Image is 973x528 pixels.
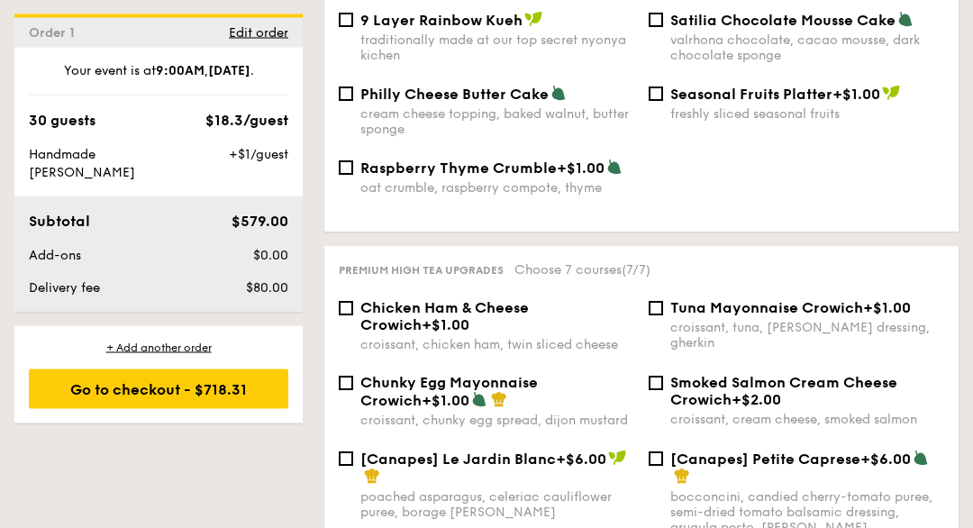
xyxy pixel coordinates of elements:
[514,263,650,278] span: Choose 7 courses
[670,107,944,123] div: freshly sliced seasonal fruits
[670,86,832,104] span: Seasonal Fruits Platter
[360,338,634,353] div: croissant, chicken ham, twin sliced cheese
[339,452,353,467] input: [Canapes] Le Jardin Blanc+$6.00poached asparagus, celeriac cauliflower puree, borage [PERSON_NAME]
[913,451,929,467] img: icon-vegetarian.fe4039eb.svg
[622,263,650,278] span: (7/7)
[471,392,487,408] img: icon-vegetarian.fe4039eb.svg
[674,469,690,485] img: icon-chef-hat.a58ddaea.svg
[670,300,863,317] span: Tuna Mayonnaise Crowich
[670,33,944,64] div: valrhona chocolate, cacao mousse, dark chocolate sponge
[29,25,82,41] span: Order 1
[670,13,896,30] span: Satilia Chocolate Mousse Cake
[670,321,944,351] div: croissant, tuna, [PERSON_NAME] dressing, gherkin
[649,302,663,316] input: Tuna Mayonnaise Crowich+$1.00croissant, tuna, [PERSON_NAME] dressing, gherkin
[422,393,469,410] span: +$1.00
[882,86,900,102] img: icon-vegan.f8ff3823.svg
[29,248,81,263] span: Add-ons
[339,14,353,28] input: 9 Layer Rainbow Kuehtraditionally made at our top secret nyonya kichen
[29,369,288,409] div: Go to checkout - $718.31
[732,392,781,409] span: +$2.00
[360,107,634,138] div: cream cheese topping, baked walnut, butter sponge
[360,414,634,429] div: croissant, chunky egg spread, dijon mustard
[229,25,288,41] span: Edit order
[360,181,634,196] div: oat crumble, raspberry compote, thyme
[339,161,353,176] input: Raspberry Thyme Crumble+$1.00oat crumble, raspberry compote, thyme
[606,159,623,176] img: icon-vegetarian.fe4039eb.svg
[670,451,860,469] span: [Canapes] Petite Caprese
[670,375,897,409] span: Smoked Salmon Cream Cheese Crowich
[29,280,100,296] span: Delivery fee
[360,13,523,30] span: 9 Layer Rainbow Kueh
[550,86,567,102] img: icon-vegetarian.fe4039eb.svg
[360,490,634,521] div: poached asparagus, celeriac cauliflower puree, borage [PERSON_NAME]
[863,300,911,317] span: +$1.00
[422,317,469,334] span: +$1.00
[339,377,353,391] input: Chunky Egg Mayonnaise Crowich+$1.00croissant, chunky egg spread, dijon mustard
[649,87,663,102] input: Seasonal Fruits Platter+$1.00freshly sliced seasonal fruits
[364,469,380,485] img: icon-chef-hat.a58ddaea.svg
[205,110,288,132] div: $18.3/guest
[29,62,288,96] div: Your event is at , .
[524,12,542,28] img: icon-vegan.f8ff3823.svg
[360,160,557,178] span: Raspberry Thyme Crumble
[360,300,529,334] span: Chicken Ham & Cheese Crowich
[491,392,507,408] img: icon-chef-hat.a58ddaea.svg
[556,451,606,469] span: +$6.00
[229,147,288,162] span: +$1/guest
[29,147,135,180] span: Handmade [PERSON_NAME]
[670,413,944,428] div: croissant, cream cheese, smoked salmon
[649,14,663,28] input: Satilia Chocolate Mousse Cakevalrhona chocolate, cacao mousse, dark chocolate sponge
[339,265,504,278] span: Premium high tea upgrades
[29,213,90,230] span: Subtotal
[860,451,911,469] span: +$6.00
[649,452,663,467] input: [Canapes] Petite Caprese+$6.00bocconcini, candied cherry-tomato puree, semi-dried tomato balsamic...
[649,377,663,391] input: Smoked Salmon Cream Cheese Crowich+$2.00croissant, cream cheese, smoked salmon
[339,302,353,316] input: Chicken Ham & Cheese Crowich+$1.00croissant, chicken ham, twin sliced cheese
[608,451,626,467] img: icon-vegan.f8ff3823.svg
[360,86,549,104] span: Philly Cheese Butter Cake
[253,248,288,263] span: $0.00
[360,451,556,469] span: [Canapes] Le Jardin Blanc
[832,86,880,104] span: +$1.00
[557,160,605,178] span: +$1.00
[232,213,288,230] span: $579.00
[29,341,288,355] div: + Add another order
[339,87,353,102] input: Philly Cheese Butter Cakecream cheese topping, baked walnut, butter sponge
[156,63,205,78] strong: 9:00AM
[897,12,914,28] img: icon-vegetarian.fe4039eb.svg
[360,375,538,410] span: Chunky Egg Mayonnaise Crowich
[208,63,250,78] strong: [DATE]
[360,33,634,64] div: traditionally made at our top secret nyonya kichen
[29,110,95,132] div: 30 guests
[246,280,288,296] span: $80.00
